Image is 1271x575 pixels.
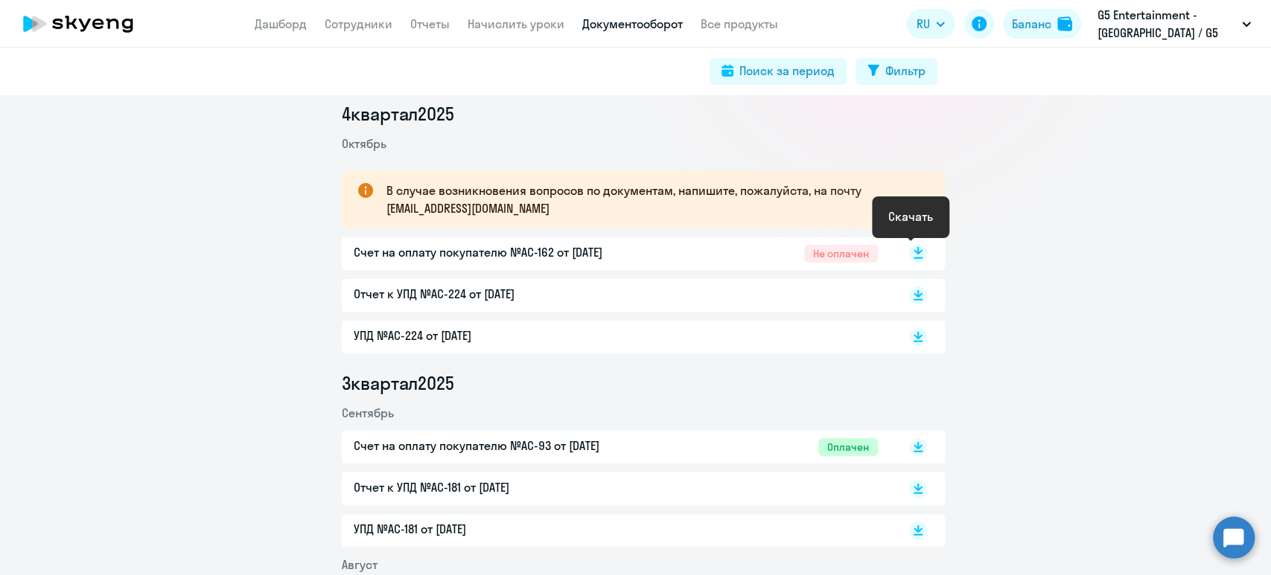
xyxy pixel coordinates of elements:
[885,62,926,80] div: Фильтр
[354,285,666,303] p: Отчет к УПД №AC-224 от [DATE]
[1003,9,1081,39] button: Балансbalance
[354,243,878,264] a: Счет на оплату покупателю №AC-162 от [DATE]Не оплачен
[818,438,878,456] span: Оплачен
[888,208,933,225] div: Скачать
[354,437,666,454] p: Счет на оплату покупателю №AC-93 от [DATE]
[342,405,394,420] span: Сентябрь
[354,478,666,496] p: Отчет к УПД №AC-181 от [DATE]
[354,285,878,306] a: Отчет к УПД №AC-224 от [DATE]
[701,16,778,31] a: Все продукты
[354,327,878,347] a: УПД №AC-224 от [DATE]
[917,15,930,33] span: RU
[410,16,450,31] a: Отчеты
[906,9,955,39] button: RU
[1090,6,1258,42] button: G5 Entertainment - [GEOGRAPHIC_DATA] / G5 Holdings LTD, G5 Ent - LT
[342,102,945,126] li: 4 квартал 2025
[342,371,945,395] li: 3 квартал 2025
[739,62,835,80] div: Поиск за период
[1012,15,1051,33] div: Баланс
[342,136,386,151] span: Октябрь
[856,58,937,85] button: Фильтр
[342,557,378,572] span: Август
[354,327,666,344] p: УПД №AC-224 от [DATE]
[354,437,878,457] a: Счет на оплату покупателю №AC-93 от [DATE]Оплачен
[354,243,666,261] p: Счет на оплату покупателю №AC-162 от [DATE]
[1098,6,1236,42] p: G5 Entertainment - [GEOGRAPHIC_DATA] / G5 Holdings LTD, G5 Ent - LT
[804,245,878,263] span: Не оплачен
[354,520,878,541] a: УПД №AC-181 от [DATE]
[468,16,564,31] a: Начислить уроки
[386,182,918,217] p: В случае возникновения вопросов по документам, напишите, пожалуйста, на почту [EMAIL_ADDRESS][DOM...
[582,16,683,31] a: Документооборот
[710,58,847,85] button: Поиск за период
[1057,16,1072,31] img: balance
[354,478,878,499] a: Отчет к УПД №AC-181 от [DATE]
[325,16,392,31] a: Сотрудники
[255,16,307,31] a: Дашборд
[354,520,666,538] p: УПД №AC-181 от [DATE]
